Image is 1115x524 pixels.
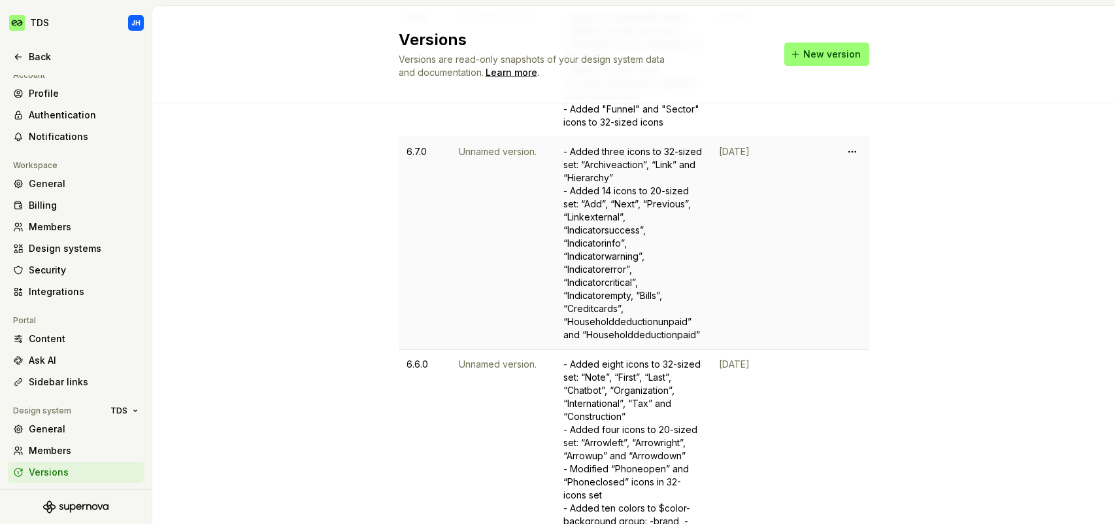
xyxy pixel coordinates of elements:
a: Back [8,46,144,67]
a: General [8,419,144,440]
a: Authentication [8,105,144,126]
span: . [484,68,539,78]
div: Back [29,50,139,63]
div: Members [29,444,139,457]
a: Learn more [486,66,537,79]
button: New version [784,43,869,66]
div: Profile [29,87,139,100]
div: TDS [30,16,49,29]
div: General [29,423,139,436]
a: Profile [8,83,144,104]
div: Ask AI [29,354,139,367]
a: General [8,173,144,194]
a: Members [8,217,144,237]
div: Account [8,67,50,83]
div: Authentication [29,109,139,122]
a: Sidebar links [8,372,144,393]
a: Integrations [8,281,144,302]
div: Content [29,332,139,345]
svg: Supernova Logo [43,500,108,514]
div: Design systems [29,242,139,255]
a: Security [8,260,144,281]
a: Billing [8,195,144,216]
div: General [29,177,139,190]
div: Notifications [29,130,139,143]
a: Content [8,328,144,349]
a: Notifications [8,126,144,147]
div: Datasets [29,487,139,500]
a: Versions [8,462,144,483]
span: Versions are read-only snapshots of your design system data and documentation. [399,54,665,78]
td: 6.7.0 [399,137,451,350]
div: Billing [29,199,139,212]
h2: Versions [399,29,769,50]
td: [DATE] [711,137,835,350]
img: c8550e5c-f519-4da4-be5f-50b4e1e1b59d.png [9,15,25,31]
div: Security [29,264,139,277]
div: Sidebar links [29,376,139,389]
button: TDSJH [3,9,149,37]
a: Datasets [8,483,144,504]
span: TDS [110,406,127,416]
div: Workspace [8,158,63,173]
span: New version [803,48,861,61]
div: - Added three icons to 32-sized set: “Archiveaction”, “Link” and “Hierarchy” - Added 14 icons to ... [563,145,703,341]
div: Portal [8,313,41,328]
td: Unnamed version. [451,137,556,350]
div: Design system [8,403,76,419]
a: Design systems [8,238,144,259]
a: Members [8,440,144,461]
div: Members [29,220,139,234]
div: Versions [29,466,139,479]
div: JH [131,18,141,28]
div: Integrations [29,285,139,298]
a: Ask AI [8,350,144,371]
